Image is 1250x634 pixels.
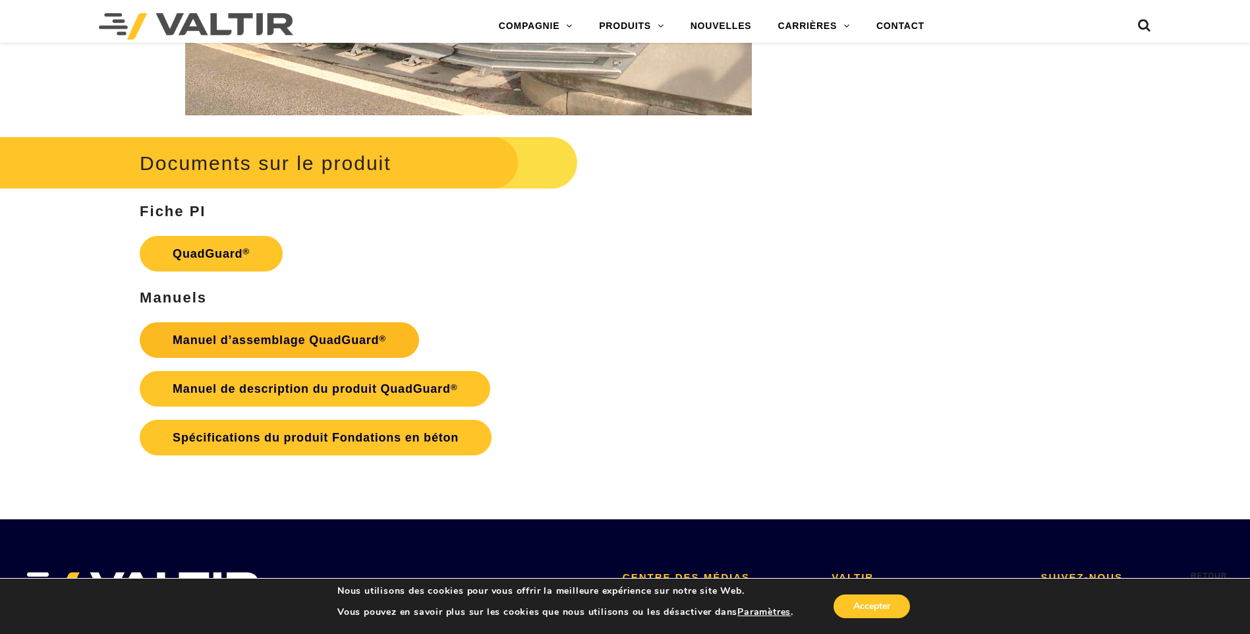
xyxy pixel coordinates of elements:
strong: Fiche PI [140,203,206,219]
h2: SUIVEZ-NOUS [1041,572,1230,583]
font: Manuel d’assemblage QuadGuard [173,333,379,347]
p: Nous utilisons des cookies pour vous offrir la meilleure expérience sur notre site Web. [337,585,793,597]
a: Manuel d’assemblage QuadGuard® [140,322,419,358]
sup: ® [242,246,250,256]
h2: VALTIR [832,572,1021,583]
a: NOUVELLES [677,13,765,40]
span: Retour au début [1191,569,1224,615]
font: Manuel de description du produit QuadGuard [173,382,451,395]
a: CONTACT [863,13,938,40]
font: QuadGuard [173,247,242,260]
a: PRODUITS [586,13,677,40]
sup: ® [379,333,386,343]
a: Spécifications du produit Fondations en béton [140,420,492,455]
font: . [791,606,793,618]
img: Valtir [99,13,293,40]
h2: CENTRE DES MÉDIAS [623,572,812,583]
a: CARRIÈRES [764,13,863,40]
button: Paramètres [737,606,791,618]
a: COMPAGNIE [486,13,586,40]
a: Manuel de description du produit QuadGuard® [140,371,490,407]
img: VALTIR [20,572,259,605]
a: QuadGuard® [140,236,283,272]
font: Vous pouvez en savoir plus sur les cookies que nous utilisons ou les désactiver dans [337,606,737,618]
strong: Manuels [140,289,207,306]
button: Accepter [834,594,910,618]
sup: ® [451,382,458,392]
